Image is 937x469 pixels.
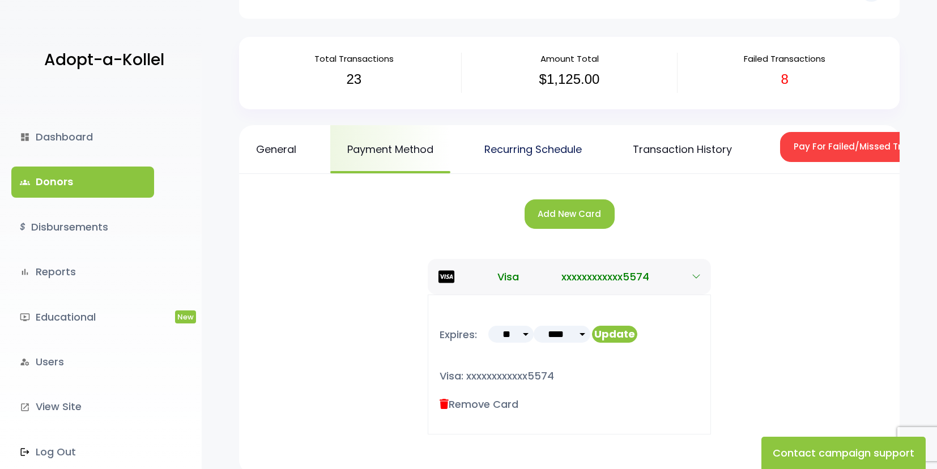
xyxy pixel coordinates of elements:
p: Adopt-a-Kollel [44,46,164,74]
button: Contact campaign support [761,437,926,469]
i: manage_accounts [20,357,30,367]
span: New [175,310,196,323]
span: Visa [497,269,519,284]
a: Recurring Schedule [467,125,599,173]
button: Visa xxxxxxxxxxxx5574 [428,259,711,295]
a: groupsDonors [11,167,154,197]
i: $ [20,219,25,236]
h3: $1,125.00 [470,71,668,88]
h3: 8 [686,71,884,88]
a: Payment Method [330,125,450,173]
a: dashboardDashboard [11,122,154,152]
i: dashboard [20,132,30,142]
a: manage_accountsUsers [11,347,154,377]
a: Adopt-a-Kollel [39,33,164,88]
i: launch [20,402,30,412]
a: bar_chartReports [11,257,154,287]
a: ondemand_videoEducationalNew [11,302,154,332]
button: Update [592,326,637,343]
span: Total Transactions [314,53,394,65]
a: Log Out [11,437,154,467]
span: xxxxxxxxxxxx5574 [561,269,649,284]
a: $Disbursements [11,212,154,242]
p: Expires: [440,326,477,355]
span: groups [20,177,30,187]
button: Add New Card [525,199,615,229]
i: bar_chart [20,267,30,277]
span: Failed Transactions [744,53,825,65]
i: ondemand_video [20,312,30,322]
a: General [239,125,313,173]
a: Transaction History [616,125,749,173]
p: Visa: xxxxxxxxxxxx5574 [440,367,699,385]
h3: 23 [255,71,453,88]
a: launchView Site [11,391,154,422]
span: Amount Total [540,53,599,65]
label: Remove Card [440,396,518,412]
